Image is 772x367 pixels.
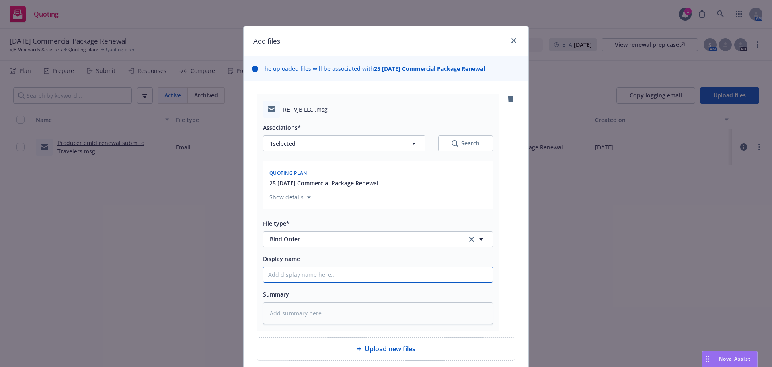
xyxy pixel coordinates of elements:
[452,140,458,147] svg: Search
[506,94,515,104] a: remove
[719,355,751,362] span: Nova Assist
[702,351,758,367] button: Nova Assist
[270,139,296,148] span: 1 selected
[365,344,415,354] span: Upload new files
[253,36,280,46] h1: Add files
[270,235,456,243] span: Bind Order
[261,64,485,73] span: The uploaded files will be associated with
[467,234,476,244] a: clear selection
[257,337,515,361] div: Upload new files
[266,193,314,202] button: Show details
[263,231,493,247] button: Bind Orderclear selection
[283,105,328,114] span: RE_ VJB LLC .msg
[702,351,712,367] div: Drag to move
[263,220,289,227] span: File type*
[374,65,485,73] strong: 25 [DATE] Commercial Package Renewal
[452,139,480,147] div: Search
[269,170,307,176] span: Quoting plan
[263,124,301,131] span: Associations*
[438,135,493,151] button: SearchSearch
[263,255,300,263] span: Display name
[263,267,493,282] input: Add display name here...
[263,135,425,151] button: 1selected
[263,290,289,298] span: Summary
[269,179,378,187] button: 25 [DATE] Commercial Package Renewal
[509,36,519,46] a: close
